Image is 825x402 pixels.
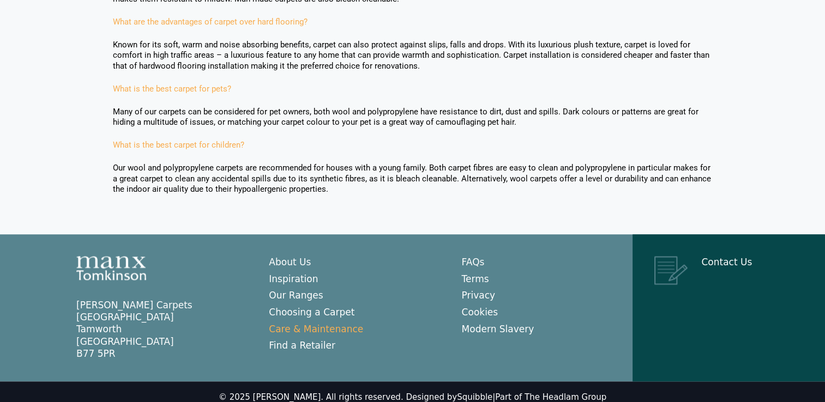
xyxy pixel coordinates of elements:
[113,107,713,128] p: Many of our carpets can be considered for pet owners, both wool and polypropylene have resistance...
[113,17,308,27] a: What are the advantages of carpet over hard flooring?
[462,324,534,334] a: Modern Slavery
[113,40,713,72] p: Known for its soft, warm and noise absorbing benefits, carpet can also protect against slips, fal...
[269,290,323,301] a: Our Ranges
[495,392,606,402] a: Part of The Headlam Group
[269,257,311,267] a: About Us
[76,256,146,280] img: Manx Tomkinson Logo
[269,324,363,334] a: Care & Maintenance
[462,307,498,318] a: Cookies
[269,273,318,284] a: Inspiration
[113,84,231,94] a: What is the best carpet for pets?
[462,273,489,284] a: Terms
[462,290,496,301] a: Privacy
[269,307,354,318] a: Choosing a Carpet
[113,163,713,195] p: Our wool and polypropylene carpets are recommended for houses with a young family. Both carpet fi...
[269,340,335,351] a: Find a Retailer
[76,299,247,359] p: [PERSON_NAME] Carpets [GEOGRAPHIC_DATA] Tamworth [GEOGRAPHIC_DATA] B77 5PR
[113,140,244,150] a: What is the best carpet for children?
[701,257,752,267] a: Contact Us
[462,257,485,267] a: FAQs
[457,392,492,402] a: Squibble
